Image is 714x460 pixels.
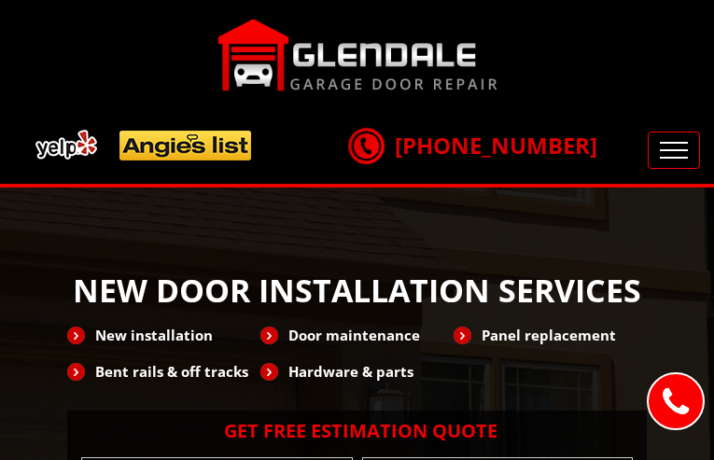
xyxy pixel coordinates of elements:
[343,122,389,169] img: call.png
[260,319,454,351] li: Door maintenance
[648,132,700,169] button: Toggle navigation
[67,272,647,310] h1: NEW DOOR INSTALLATION SERVICES
[454,319,647,351] li: Panel replacement
[217,19,497,91] img: Glendale.png
[77,420,637,442] h2: Get Free Estimation Quote
[67,319,260,351] li: New installation
[348,130,597,160] a: [PHONE_NUMBER]
[260,355,454,387] li: Hardware & parts
[67,355,260,387] li: Bent rails & off tracks
[28,122,259,168] img: add.png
